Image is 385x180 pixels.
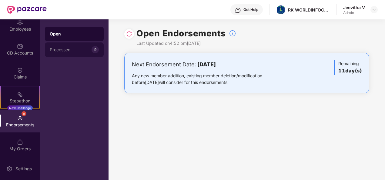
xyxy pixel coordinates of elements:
[14,166,34,172] div: Settings
[136,40,236,47] div: Last Updated on 4:52 pm[DATE]
[136,27,226,40] h1: Open Endorsements
[50,47,92,52] div: Processed
[343,10,365,15] div: Admin
[229,30,236,37] img: svg+xml;base64,PHN2ZyBpZD0iSW5mb18tXzMyeDMyIiBkYXRhLW5hbWU9IkluZm8gLSAzMngzMiIgeG1sbnM9Imh0dHA6Ly...
[372,7,377,12] img: svg+xml;base64,PHN2ZyBpZD0iRHJvcGRvd24tMzJ4MzIiIHhtbG5zPSJodHRwOi8vd3d3LnczLm9yZy8yMDAwL3N2ZyIgd2...
[276,5,285,14] img: whatsapp%20image%202024-01-05%20at%2011.24.52%20am.jpeg
[334,60,362,75] div: Remaining
[288,7,330,13] div: RK WORLDINFOCOM PRIVATE LIMITED
[7,105,33,110] div: New Challenge
[1,98,39,104] div: Stepathon
[17,91,23,97] img: svg+xml;base64,PHN2ZyB4bWxucz0iaHR0cDovL3d3dy53My5vcmcvMjAwMC9zdmciIHdpZHRoPSIyMSIgaGVpZ2h0PSIyMC...
[17,139,23,145] img: svg+xml;base64,PHN2ZyBpZD0iTXlfT3JkZXJzIiBkYXRhLW5hbWU9Ik15IE9yZGVycyIgeG1sbnM9Imh0dHA6Ly93d3cudz...
[7,6,47,14] img: New Pazcare Logo
[235,7,241,13] img: svg+xml;base64,PHN2ZyBpZD0iSGVscC0zMngzMiIgeG1sbnM9Imh0dHA6Ly93d3cudzMub3JnLzIwMDAvc3ZnIiB3aWR0aD...
[343,5,365,10] div: Jeevitha V
[6,166,12,172] img: svg+xml;base64,PHN2ZyBpZD0iU2V0dGluZy0yMHgyMCIgeG1sbnM9Imh0dHA6Ly93d3cudzMub3JnLzIwMDAvc3ZnIiB3aW...
[17,19,23,25] img: svg+xml;base64,PHN2ZyBpZD0iRW1wbG95ZWVzIiB4bWxucz0iaHR0cDovL3d3dy53My5vcmcvMjAwMC9zdmciIHdpZHRoPS...
[17,115,23,121] img: svg+xml;base64,PHN2ZyBpZD0iRW5kb3JzZW1lbnRzIiB4bWxucz0iaHR0cDovL3d3dy53My5vcmcvMjAwMC9zdmciIHdpZH...
[22,111,26,116] div: 9
[92,46,99,53] div: 9
[50,31,99,37] div: Open
[17,43,23,49] img: svg+xml;base64,PHN2ZyBpZD0iQ0RfQWNjb3VudHMiIGRhdGEtbmFtZT0iQ0QgQWNjb3VudHMiIHhtbG5zPSJodHRwOi8vd3...
[243,7,258,12] div: Get Help
[197,61,216,68] b: [DATE]
[17,67,23,73] img: svg+xml;base64,PHN2ZyBpZD0iQ2xhaW0iIHhtbG5zPSJodHRwOi8vd3d3LnczLm9yZy8yMDAwL3N2ZyIgd2lkdGg9IjIwIi...
[132,72,281,86] div: Any new member addition, existing member deletion/modification before [DATE] will consider for th...
[132,60,281,69] div: Next Endorsement Date:
[126,31,132,37] img: svg+xml;base64,PHN2ZyBpZD0iUmVsb2FkLTMyeDMyIiB4bWxucz0iaHR0cDovL3d3dy53My5vcmcvMjAwMC9zdmciIHdpZH...
[338,67,362,75] h3: 11 day(s)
